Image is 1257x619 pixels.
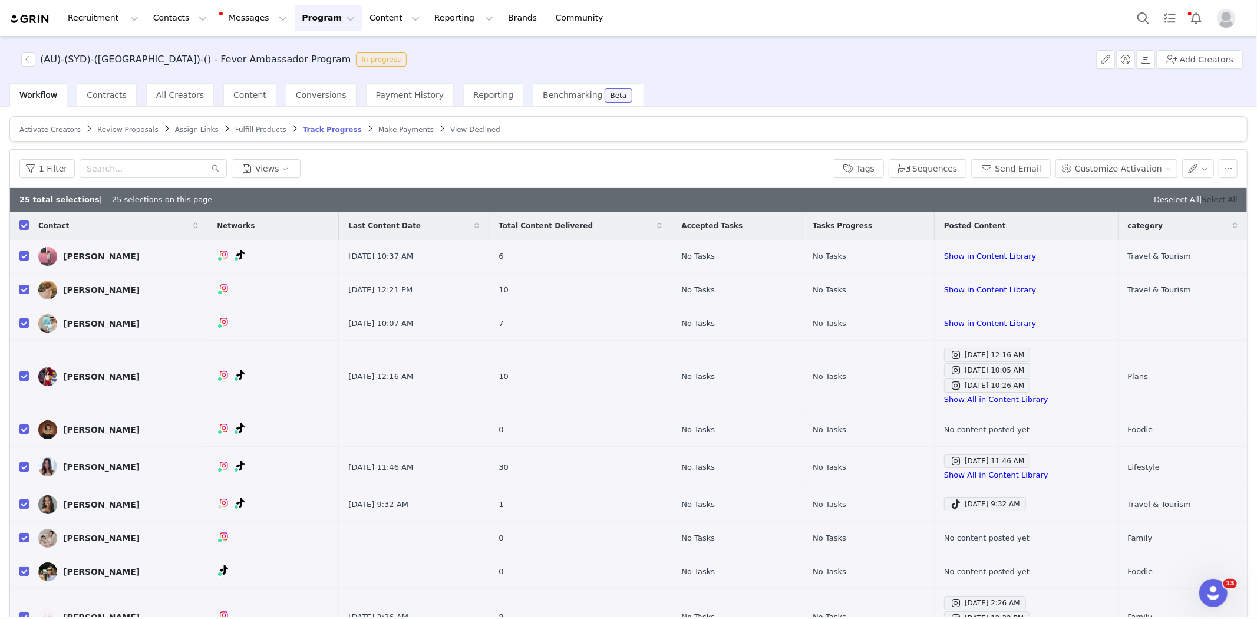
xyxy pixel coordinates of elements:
[219,423,229,433] img: instagram.svg
[944,532,1108,544] div: No content posted yet
[219,370,229,380] img: instagram.svg
[63,425,140,434] div: [PERSON_NAME]
[499,424,503,436] span: 0
[813,499,925,511] div: No Tasks
[682,499,794,511] div: No Tasks
[889,159,966,178] button: Sequences
[944,285,1036,294] a: Show in Content Library
[813,462,925,473] div: No Tasks
[156,90,204,100] span: All Creators
[473,90,513,100] span: Reporting
[19,194,212,206] div: | 25 selections on this page
[1154,195,1199,204] a: Deselect All
[19,159,75,178] button: 1 Filter
[813,318,925,330] div: No Tasks
[38,562,198,581] a: [PERSON_NAME]
[499,284,509,296] span: 10
[499,462,509,473] span: 30
[833,159,884,178] button: Tags
[38,529,57,548] img: ac9e4f57-59fd-47db-bd89-5c254bd23f93.jpg
[348,220,421,231] span: Last Content Date
[944,395,1048,404] a: Show All in Content Library
[348,371,413,383] span: [DATE] 12:16 AM
[219,284,229,293] img: instagram.svg
[348,251,413,262] span: [DATE] 10:37 AM
[813,251,925,262] div: No Tasks
[175,126,219,134] span: Assign Links
[950,348,1024,362] div: [DATE] 12:16 AM
[21,52,411,67] span: [object Object]
[38,457,57,476] img: cc7af938-7558-4ecb-8577-82699485f040.jpg
[1199,579,1228,607] iframe: Intercom live chat
[682,532,794,544] div: No Tasks
[38,314,57,333] img: f2c96ac3-a9b6-4864-a173-99410f35c001.jpg
[1128,220,1163,231] span: category
[38,281,198,299] a: [PERSON_NAME]
[427,5,500,31] button: Reporting
[499,318,503,330] span: 7
[1223,579,1237,588] span: 13
[61,5,146,31] button: Recruitment
[682,284,794,296] div: No Tasks
[146,5,214,31] button: Contacts
[549,5,616,31] a: Community
[682,220,743,231] span: Accepted Tasks
[944,470,1048,479] a: Show All in Content Library
[944,319,1036,328] a: Show in Content Library
[944,252,1036,261] a: Show in Content Library
[944,220,1006,231] span: Posted Content
[499,499,503,511] span: 1
[950,363,1024,377] div: [DATE] 10:05 AM
[97,126,159,134] span: Review Proposals
[63,567,140,577] div: [PERSON_NAME]
[348,499,408,511] span: [DATE] 9:32 AM
[38,495,198,514] a: [PERSON_NAME]
[950,497,1020,511] div: [DATE] 9:32 AM
[356,52,407,67] span: In progress
[348,318,413,330] span: [DATE] 10:07 AM
[501,5,547,31] a: Brands
[499,251,503,262] span: 6
[813,532,925,544] div: No Tasks
[1130,5,1156,31] button: Search
[212,164,220,173] i: icon: search
[1156,50,1243,69] button: Add Creators
[971,159,1051,178] button: Send Email
[499,532,503,544] span: 0
[38,420,57,439] img: 8e2eb9e3-e94a-414a-844f-492c2ad3c88f.jpg
[38,247,198,266] a: [PERSON_NAME]
[499,220,593,231] span: Total Content Delivered
[63,534,140,543] div: [PERSON_NAME]
[813,371,925,383] div: No Tasks
[1055,159,1177,178] button: Customize Activation
[38,367,198,386] a: [PERSON_NAME]
[19,195,100,204] b: 25 total selections
[1217,9,1236,28] img: placeholder-profile.jpg
[235,126,286,134] span: Fulfill Products
[63,500,140,509] div: [PERSON_NAME]
[38,247,57,266] img: 23b7c92e-32f9-4ed6-a9e4-e56248e60cb6.jpg
[682,424,794,436] div: No Tasks
[682,566,794,578] div: No Tasks
[682,371,794,383] div: No Tasks
[813,566,925,578] div: No Tasks
[63,372,140,381] div: [PERSON_NAME]
[38,495,57,514] img: 50a9eee7-a162-4493-a85b-7da5d85a3f41.jpg
[219,532,229,541] img: instagram.svg
[63,462,140,472] div: [PERSON_NAME]
[80,159,227,178] input: Search...
[219,498,229,508] img: instagram.svg
[348,284,413,296] span: [DATE] 12:21 PM
[376,90,444,100] span: Payment History
[950,596,1020,610] div: [DATE] 2:26 AM
[543,90,602,100] span: Benchmarking
[950,378,1024,393] div: [DATE] 10:26 AM
[215,5,294,31] button: Messages
[499,371,509,383] span: 10
[378,126,434,134] span: Make Payments
[38,562,57,581] img: 2739997f-e71d-4603-863c-6b94a6a4d49d.jpg
[813,284,925,296] div: No Tasks
[1199,195,1238,204] span: |
[303,126,362,134] span: Track Progress
[9,14,51,25] img: grin logo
